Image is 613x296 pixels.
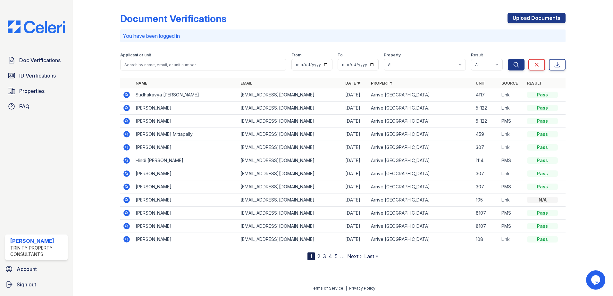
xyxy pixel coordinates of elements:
a: Name [136,81,147,86]
td: Arrive [GEOGRAPHIC_DATA] [368,207,473,220]
iframe: chat widget [586,270,607,290]
td: [EMAIL_ADDRESS][DOMAIN_NAME] [238,207,343,220]
td: [EMAIL_ADDRESS][DOMAIN_NAME] [238,167,343,180]
td: [DATE] [343,141,368,154]
td: [EMAIL_ADDRESS][DOMAIN_NAME] [238,141,343,154]
td: [PERSON_NAME] [133,180,238,193]
div: Pass [527,105,558,111]
td: [DATE] [343,167,368,180]
a: 2 [317,253,320,259]
td: Arrive [GEOGRAPHIC_DATA] [368,115,473,128]
td: [DATE] [343,220,368,233]
td: Arrive [GEOGRAPHIC_DATA] [368,220,473,233]
td: 8107 [473,207,499,220]
td: 8107 [473,220,499,233]
span: Sign out [17,281,36,288]
a: 4 [329,253,332,259]
td: 459 [473,128,499,141]
td: [PERSON_NAME] [133,220,238,233]
td: PMS [499,154,525,167]
td: [DATE] [343,193,368,207]
a: Privacy Policy [349,286,375,291]
label: Property [384,53,401,58]
td: Link [499,141,525,154]
div: Pass [527,144,558,151]
td: Link [499,128,525,141]
td: [DATE] [343,115,368,128]
td: [DATE] [343,180,368,193]
span: Doc Verifications [19,56,61,64]
td: Arrive [GEOGRAPHIC_DATA] [368,128,473,141]
td: Arrive [GEOGRAPHIC_DATA] [368,102,473,115]
div: Pass [527,131,558,137]
td: Arrive [GEOGRAPHIC_DATA] [368,141,473,154]
a: Result [527,81,542,86]
div: Pass [527,184,558,190]
td: Arrive [GEOGRAPHIC_DATA] [368,154,473,167]
div: Pass [527,223,558,229]
td: [EMAIL_ADDRESS][DOMAIN_NAME] [238,220,343,233]
td: [PERSON_NAME] [133,102,238,115]
td: [DATE] [343,233,368,246]
span: … [340,252,345,260]
td: Arrive [GEOGRAPHIC_DATA] [368,167,473,180]
td: [EMAIL_ADDRESS][DOMAIN_NAME] [238,102,343,115]
a: Unit [476,81,485,86]
td: [DATE] [343,102,368,115]
td: 5-122 [473,115,499,128]
td: [DATE] [343,128,368,141]
td: Link [499,102,525,115]
td: [DATE] [343,207,368,220]
td: Link [499,233,525,246]
td: Link [499,167,525,180]
a: Properties [5,85,68,97]
span: ID Verifications [19,72,56,79]
label: Applicant or unit [120,53,151,58]
td: [EMAIL_ADDRESS][DOMAIN_NAME] [238,115,343,128]
a: Upload Documents [508,13,566,23]
td: [PERSON_NAME] Mittapally [133,128,238,141]
td: [PERSON_NAME] [133,233,238,246]
a: Doc Verifications [5,54,68,67]
a: Last » [364,253,378,259]
td: [PERSON_NAME] [133,115,238,128]
td: 5-122 [473,102,499,115]
input: Search by name, email, or unit number [120,59,286,70]
a: Property [371,81,392,86]
td: [EMAIL_ADDRESS][DOMAIN_NAME] [238,88,343,102]
a: 3 [323,253,326,259]
td: PMS [499,220,525,233]
div: Pass [527,92,558,98]
td: Arrive [GEOGRAPHIC_DATA] [368,233,473,246]
td: [EMAIL_ADDRESS][DOMAIN_NAME] [238,128,343,141]
div: Trinity Property Consultants [10,245,65,258]
td: [PERSON_NAME] [133,141,238,154]
td: Sudhakavya [PERSON_NAME] [133,88,238,102]
a: FAQ [5,100,68,113]
td: [DATE] [343,88,368,102]
td: [EMAIL_ADDRESS][DOMAIN_NAME] [238,180,343,193]
td: Arrive [GEOGRAPHIC_DATA] [368,88,473,102]
td: PMS [499,207,525,220]
div: Pass [527,210,558,216]
a: Sign out [3,278,70,291]
td: [DATE] [343,154,368,167]
td: [EMAIL_ADDRESS][DOMAIN_NAME] [238,154,343,167]
td: Link [499,193,525,207]
a: 5 [335,253,338,259]
td: 307 [473,180,499,193]
div: [PERSON_NAME] [10,237,65,245]
td: Hindi [PERSON_NAME] [133,154,238,167]
img: CE_Logo_Blue-a8612792a0a2168367f1c8372b55b34899dd931a85d93a1a3d3e32e68fde9ad4.png [3,21,70,33]
a: Email [240,81,252,86]
td: Arrive [GEOGRAPHIC_DATA] [368,180,473,193]
div: Pass [527,236,558,243]
a: Date ▼ [345,81,361,86]
a: ID Verifications [5,69,68,82]
td: Arrive [GEOGRAPHIC_DATA] [368,193,473,207]
div: 1 [307,252,315,260]
div: | [346,286,347,291]
label: Result [471,53,483,58]
label: To [338,53,343,58]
